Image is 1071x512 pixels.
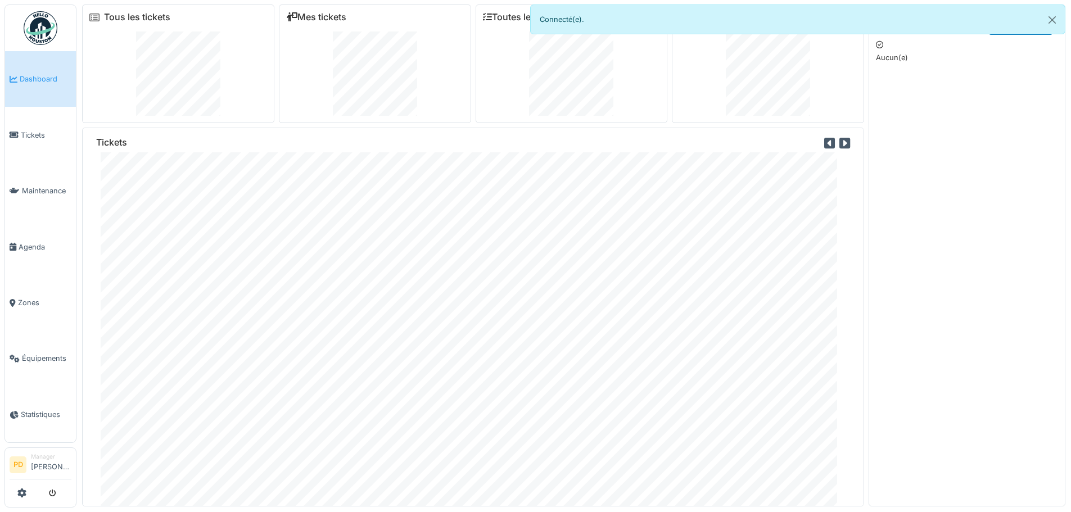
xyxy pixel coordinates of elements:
[18,297,71,308] span: Zones
[20,74,71,84] span: Dashboard
[1040,5,1065,35] button: Close
[5,163,76,219] a: Maintenance
[5,330,76,386] a: Équipements
[5,275,76,330] a: Zones
[31,452,71,477] li: [PERSON_NAME]
[31,452,71,461] div: Manager
[5,219,76,274] a: Agenda
[10,456,26,473] li: PD
[96,137,127,148] h6: Tickets
[21,130,71,141] span: Tickets
[22,185,71,196] span: Maintenance
[876,52,1058,63] p: Aucun(e)
[483,12,567,22] a: Toutes les tâches
[5,51,76,107] a: Dashboard
[530,4,1066,34] div: Connecté(e).
[10,452,71,479] a: PD Manager[PERSON_NAME]
[24,11,57,45] img: Badge_color-CXgf-gQk.svg
[22,353,71,364] span: Équipements
[286,12,346,22] a: Mes tickets
[21,409,71,420] span: Statistiques
[5,107,76,162] a: Tickets
[104,12,170,22] a: Tous les tickets
[5,387,76,442] a: Statistiques
[19,242,71,252] span: Agenda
